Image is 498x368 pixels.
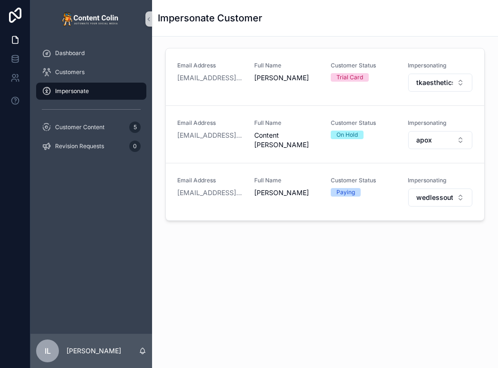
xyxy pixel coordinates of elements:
[416,78,453,87] span: tkaesthetics
[408,177,473,184] span: Impersonating
[254,62,320,69] span: Full Name
[254,131,320,150] span: Content [PERSON_NAME]
[158,11,262,25] h1: Impersonate Customer
[254,73,320,83] span: [PERSON_NAME]
[408,131,473,149] button: Select Button
[416,193,453,202] span: wedlessoutlets
[177,62,243,69] span: Email Address
[336,188,355,197] div: Paying
[254,188,320,198] span: [PERSON_NAME]
[36,83,146,100] a: Impersonate
[408,189,473,207] button: Select Button
[62,11,121,27] img: App logo
[408,62,473,69] span: Impersonating
[55,68,85,76] span: Customers
[55,87,89,95] span: Impersonate
[36,64,146,81] a: Customers
[331,62,396,69] span: Customer Status
[55,142,104,150] span: Revision Requests
[416,135,432,145] span: apox
[67,346,121,356] p: [PERSON_NAME]
[177,188,243,198] a: [EMAIL_ADDRESS][DOMAIN_NAME]
[254,177,320,184] span: Full Name
[408,74,473,92] button: Select Button
[36,45,146,62] a: Dashboard
[129,141,141,152] div: 0
[177,73,243,83] a: [EMAIL_ADDRESS][DOMAIN_NAME]
[55,123,105,131] span: Customer Content
[129,122,141,133] div: 5
[55,49,85,57] span: Dashboard
[331,119,396,127] span: Customer Status
[331,177,396,184] span: Customer Status
[177,131,243,140] a: [EMAIL_ADDRESS][DOMAIN_NAME]
[336,131,358,139] div: On Hold
[36,138,146,155] a: Revision Requests0
[177,177,243,184] span: Email Address
[45,345,51,357] span: IL
[36,119,146,136] a: Customer Content5
[30,38,152,167] div: scrollable content
[336,73,363,82] div: Trial Card
[408,119,473,127] span: Impersonating
[254,119,320,127] span: Full Name
[177,119,243,127] span: Email Address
